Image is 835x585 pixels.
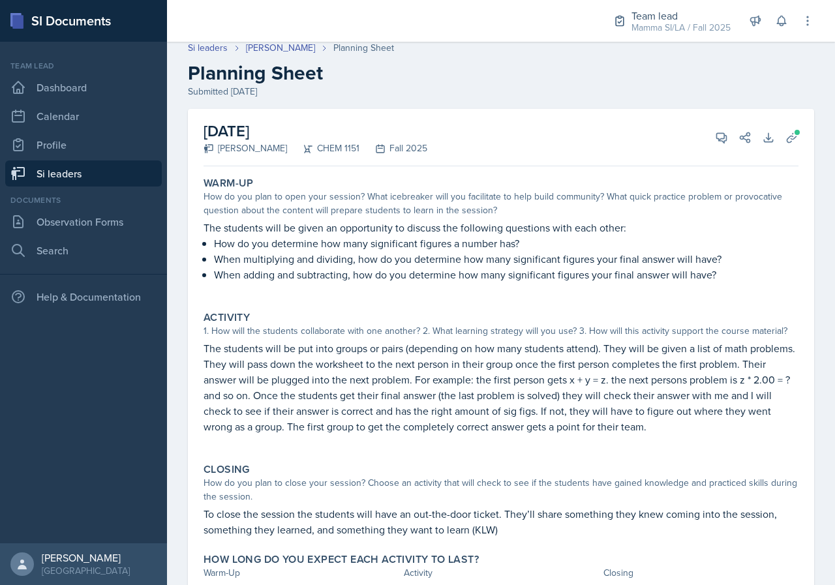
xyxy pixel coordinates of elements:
h2: Planning Sheet [188,61,814,85]
div: How do you plan to close your session? Choose an activity that will check to see if the students ... [204,476,798,503]
a: Observation Forms [5,209,162,235]
div: Documents [5,194,162,206]
div: Help & Documentation [5,284,162,310]
label: Warm-Up [204,177,254,190]
p: When adding and subtracting, how do you determine how many significant figures your final answer ... [214,267,798,282]
a: Search [5,237,162,263]
label: Closing [204,463,250,476]
div: [GEOGRAPHIC_DATA] [42,564,130,577]
div: Team lead [631,8,731,23]
a: Calendar [5,103,162,129]
div: Closing [603,566,798,580]
div: Warm-Up [204,566,399,580]
div: [PERSON_NAME] [204,142,287,155]
div: Submitted [DATE] [188,85,814,98]
div: 1. How will the students collaborate with one another? 2. What learning strategy will you use? 3.... [204,324,798,338]
a: Dashboard [5,74,162,100]
div: Fall 2025 [359,142,427,155]
p: The students will be put into groups or pairs (depending on how many students attend). They will ... [204,340,798,434]
label: How long do you expect each activity to last? [204,553,479,566]
p: When multiplying and dividing, how do you determine how many significant figures your final answe... [214,251,798,267]
a: Si leaders [188,41,228,55]
div: Planning Sheet [333,41,394,55]
a: [PERSON_NAME] [246,41,315,55]
div: [PERSON_NAME] [42,551,130,564]
h2: [DATE] [204,119,427,143]
p: The students will be given an opportunity to discuss the following questions with each other: [204,220,798,235]
a: Profile [5,132,162,158]
p: How do you determine how many significant figures a number has? [214,235,798,251]
div: Activity [404,566,599,580]
div: Mamma SI/LA / Fall 2025 [631,21,731,35]
a: Si leaders [5,160,162,187]
label: Activity [204,311,250,324]
div: How do you plan to open your session? What icebreaker will you facilitate to help build community... [204,190,798,217]
p: To close the session the students will have an out-the-door ticket. They’ll share something they ... [204,506,798,537]
div: CHEM 1151 [287,142,359,155]
div: Team lead [5,60,162,72]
